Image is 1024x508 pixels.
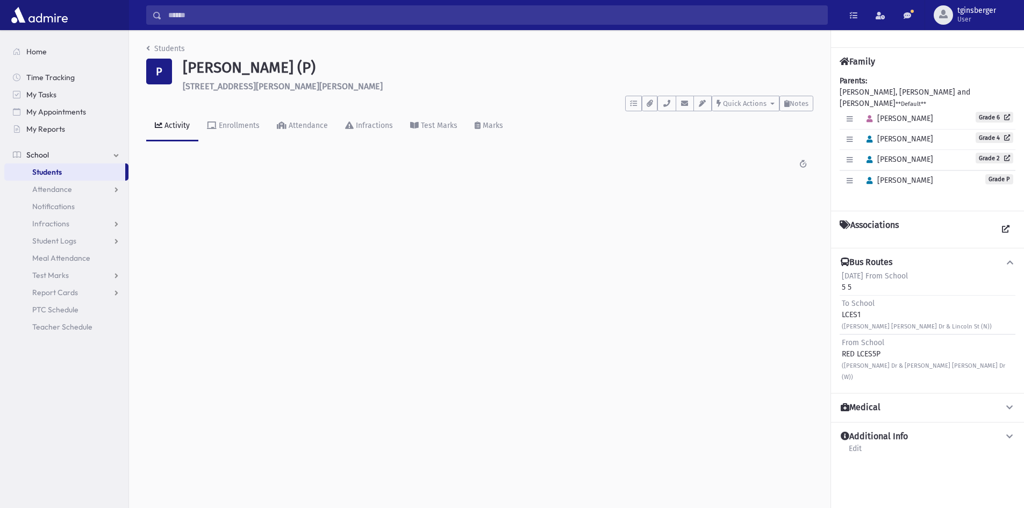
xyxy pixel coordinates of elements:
[842,299,875,308] span: To School
[4,267,128,284] a: Test Marks
[848,442,862,462] a: Edit
[26,73,75,82] span: Time Tracking
[4,43,128,60] a: Home
[481,121,503,130] div: Marks
[32,167,62,177] span: Students
[841,402,880,413] h4: Medical
[146,111,198,141] a: Activity
[32,184,72,194] span: Attendance
[862,176,933,185] span: [PERSON_NAME]
[4,69,128,86] a: Time Tracking
[26,150,49,160] span: School
[985,174,1013,184] span: Grade P
[26,90,56,99] span: My Tasks
[840,56,875,67] h4: Family
[862,114,933,123] span: [PERSON_NAME]
[842,338,884,347] span: From School
[9,4,70,26] img: AdmirePro
[4,198,128,215] a: Notifications
[4,120,128,138] a: My Reports
[841,431,908,442] h4: Additional Info
[840,220,899,239] h4: Associations
[4,284,128,301] a: Report Cards
[957,6,996,15] span: tginsberger
[840,402,1015,413] button: Medical
[32,202,75,211] span: Notifications
[268,111,336,141] a: Attendance
[32,236,76,246] span: Student Logs
[4,146,128,163] a: School
[162,121,190,130] div: Activity
[287,121,328,130] div: Attendance
[976,112,1013,123] a: Grade 6
[862,134,933,144] span: [PERSON_NAME]
[4,103,128,120] a: My Appointments
[4,232,128,249] a: Student Logs
[4,301,128,318] a: PTC Schedule
[402,111,466,141] a: Test Marks
[842,298,992,332] div: LCES1
[996,220,1015,239] a: View all Associations
[354,121,393,130] div: Infractions
[419,121,457,130] div: Test Marks
[146,44,185,53] a: Students
[976,132,1013,143] a: Grade 4
[862,155,933,164] span: [PERSON_NAME]
[976,153,1013,163] a: Grade 2
[466,111,512,141] a: Marks
[336,111,402,141] a: Infractions
[842,362,1005,381] small: ([PERSON_NAME] Dr & [PERSON_NAME] [PERSON_NAME] Dr (W))
[4,318,128,335] a: Teacher Schedule
[842,323,992,330] small: ([PERSON_NAME] [PERSON_NAME] Dr & Lincoln St (N))
[26,47,47,56] span: Home
[723,99,767,108] span: Quick Actions
[841,257,892,268] h4: Bus Routes
[957,15,996,24] span: User
[32,288,78,297] span: Report Cards
[198,111,268,141] a: Enrollments
[840,75,1015,202] div: [PERSON_NAME], [PERSON_NAME] and [PERSON_NAME]
[790,99,808,108] span: Notes
[842,270,908,293] div: 5 5
[32,305,78,314] span: PTC Schedule
[217,121,260,130] div: Enrollments
[840,431,1015,442] button: Additional Info
[842,271,908,281] span: [DATE] From School
[779,96,813,111] button: Notes
[32,322,92,332] span: Teacher Schedule
[146,43,185,59] nav: breadcrumb
[842,337,1013,382] div: RED LCES5P
[32,270,69,280] span: Test Marks
[183,59,813,77] h1: [PERSON_NAME] (P)
[146,59,172,84] div: P
[4,181,128,198] a: Attendance
[183,81,813,91] h6: [STREET_ADDRESS][PERSON_NAME][PERSON_NAME]
[4,163,125,181] a: Students
[712,96,779,111] button: Quick Actions
[4,215,128,232] a: Infractions
[26,107,86,117] span: My Appointments
[32,219,69,228] span: Infractions
[840,257,1015,268] button: Bus Routes
[26,124,65,134] span: My Reports
[4,249,128,267] a: Meal Attendance
[4,86,128,103] a: My Tasks
[162,5,827,25] input: Search
[840,76,867,85] b: Parents:
[32,253,90,263] span: Meal Attendance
